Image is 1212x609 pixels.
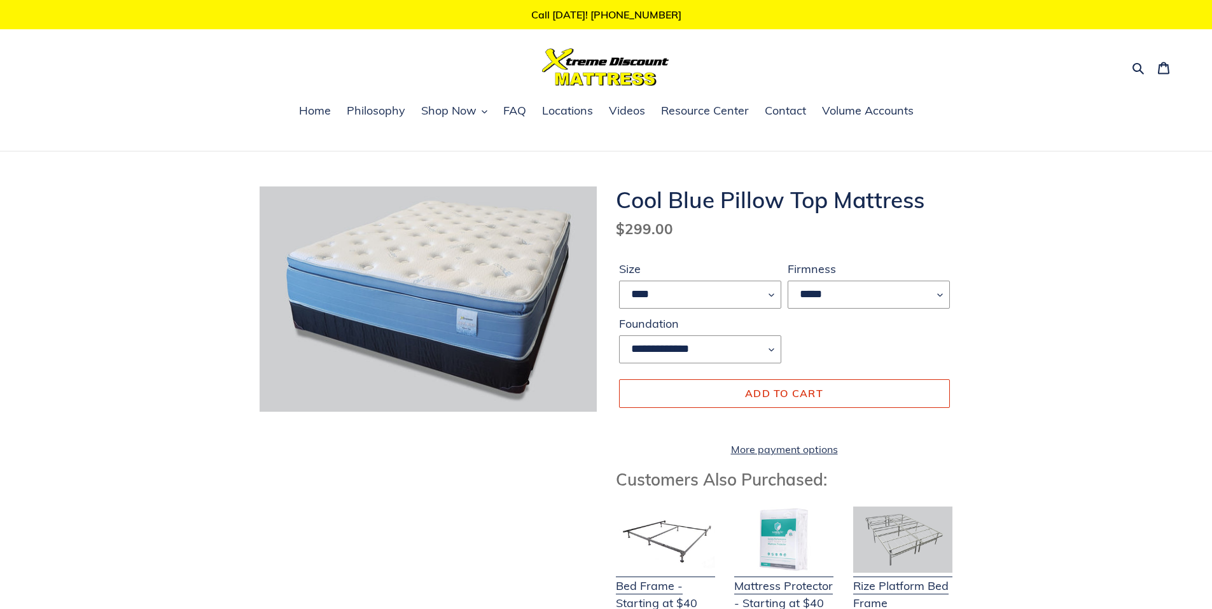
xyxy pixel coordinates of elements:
[497,102,533,121] a: FAQ
[619,315,781,332] label: Foundation
[765,103,806,118] span: Contact
[293,102,337,121] a: Home
[609,103,645,118] span: Videos
[421,103,477,118] span: Shop Now
[299,103,331,118] span: Home
[542,103,593,118] span: Locations
[619,379,950,407] button: Add to cart
[816,102,920,121] a: Volume Accounts
[503,103,526,118] span: FAQ
[616,507,715,573] img: Bed Frame
[745,387,823,400] span: Add to cart
[536,102,599,121] a: Locations
[616,186,953,213] h1: Cool Blue Pillow Top Mattress
[619,260,781,277] label: Size
[415,102,494,121] button: Shop Now
[619,442,950,457] a: More payment options
[542,48,669,86] img: Xtreme Discount Mattress
[661,103,749,118] span: Resource Center
[758,102,812,121] a: Contact
[655,102,755,121] a: Resource Center
[616,470,953,489] h3: Customers Also Purchased:
[347,103,405,118] span: Philosophy
[822,103,914,118] span: Volume Accounts
[853,507,952,573] img: Adjustable Base
[340,102,412,121] a: Philosophy
[788,260,950,277] label: Firmness
[603,102,651,121] a: Videos
[734,507,833,573] img: Mattress Protector
[616,220,673,238] span: $299.00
